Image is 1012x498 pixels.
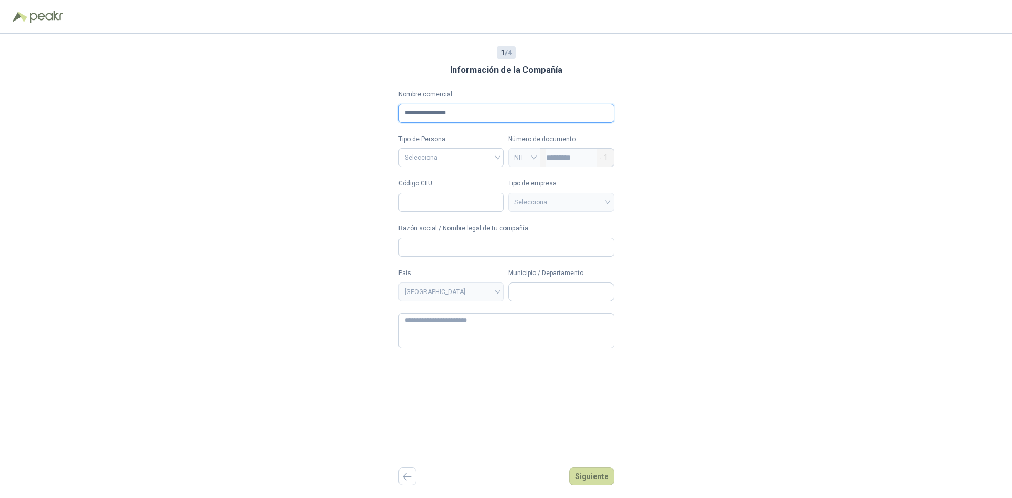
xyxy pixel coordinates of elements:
button: Siguiente [569,467,614,485]
span: - 1 [599,149,608,167]
img: Peakr [30,11,63,23]
span: NIT [514,150,534,165]
h3: Información de la Compañía [450,63,562,77]
img: Logo [13,12,27,22]
label: Nombre comercial [398,90,614,100]
label: Tipo de Persona [398,134,504,144]
label: Municipio / Departamento [508,268,614,278]
label: Código CIIU [398,179,504,189]
b: 1 [501,48,505,57]
label: Tipo de empresa [508,179,614,189]
span: / 4 [501,47,512,58]
span: COLOMBIA [405,284,498,300]
p: Número de documento [508,134,614,144]
label: Pais [398,268,504,278]
label: Razón social / Nombre legal de tu compañía [398,223,614,233]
